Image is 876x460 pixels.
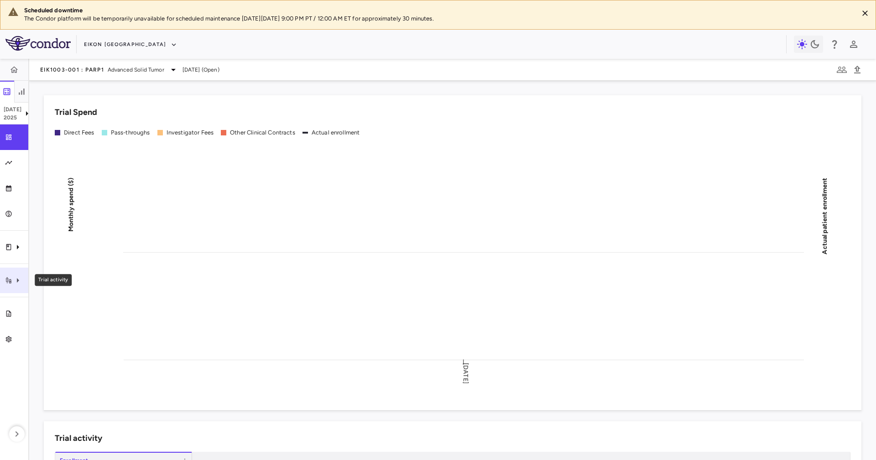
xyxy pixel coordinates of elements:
[64,129,94,137] div: Direct Fees
[55,432,102,444] h6: Trial activity
[35,274,72,286] div: Trial activity
[67,177,75,232] tspan: Monthly spend ($)
[40,66,104,73] span: EIK1003-001 : PARP1
[55,106,97,119] h6: Trial Spend
[312,129,360,137] div: Actual enrollment
[821,177,829,254] tspan: Actual patient enrollment
[24,15,851,23] p: The Condor platform will be temporarily unavailable for scheduled maintenance [DATE][DATE] 9:00 P...
[111,129,150,137] div: Pass-throughs
[5,36,71,51] img: logo-full-SnFGN8VE.png
[462,363,469,384] text: [DATE]
[4,114,21,122] p: 2025
[108,66,164,74] span: Advanced Solid Tumor
[858,6,872,20] button: Close
[4,105,21,114] p: [DATE]
[84,37,177,52] button: Eikon [GEOGRAPHIC_DATA]
[182,66,219,74] span: [DATE] (Open)
[24,6,851,15] div: Scheduled downtime
[230,129,295,137] div: Other Clinical Contracts
[167,129,214,137] div: Investigator Fees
